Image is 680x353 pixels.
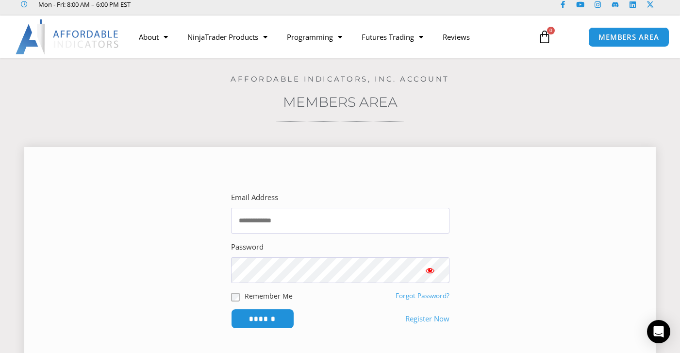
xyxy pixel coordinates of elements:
a: Register Now [405,312,449,326]
a: Members Area [283,94,398,110]
nav: Menu [129,26,531,48]
a: Affordable Indicators, Inc. Account [231,74,449,84]
a: Programming [277,26,352,48]
div: Open Intercom Messenger [647,320,670,343]
a: Forgot Password? [396,291,449,300]
span: MEMBERS AREA [598,34,659,41]
img: LogoAI | Affordable Indicators – NinjaTrader [16,19,120,54]
label: Password [231,240,264,254]
a: About [129,26,178,48]
a: Reviews [433,26,480,48]
a: 0 [523,23,566,51]
button: Show password [411,257,449,283]
a: Futures Trading [352,26,433,48]
label: Email Address [231,191,278,204]
a: MEMBERS AREA [588,27,669,47]
span: 0 [547,27,555,34]
a: NinjaTrader Products [178,26,277,48]
label: Remember Me [245,291,293,301]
